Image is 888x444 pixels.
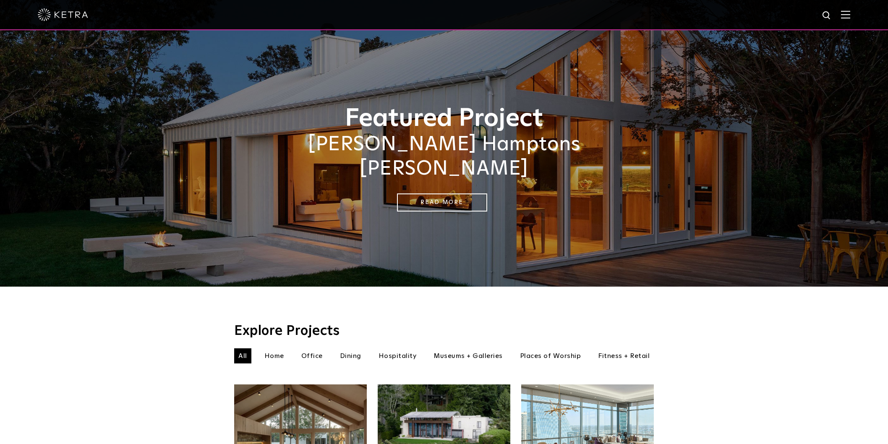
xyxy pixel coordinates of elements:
a: Read More [397,193,487,212]
img: ketra-logo-2019-white [38,8,88,21]
h2: [PERSON_NAME] Hamptons [PERSON_NAME] [234,133,654,181]
li: Dining [336,348,366,363]
li: Fitness + Retail [594,348,654,363]
h3: Explore Projects [234,324,654,338]
li: All [234,348,251,363]
li: Office [297,348,327,363]
h1: Featured Project [234,105,654,133]
li: Hospitality [374,348,421,363]
li: Museums + Galleries [429,348,507,363]
li: Places of Worship [516,348,585,363]
img: Hamburger%20Nav.svg [841,10,850,18]
img: search icon [822,10,832,21]
li: Home [260,348,288,363]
